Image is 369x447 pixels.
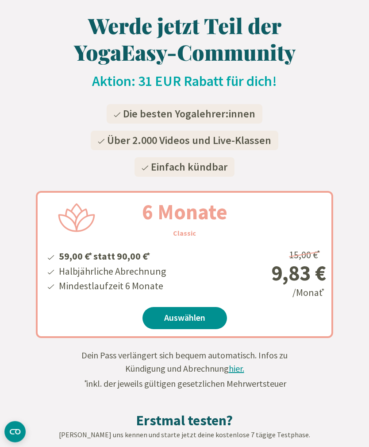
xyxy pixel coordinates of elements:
li: Mindestlaufzeit 6 Monate [58,279,166,294]
button: CMP-Widget öffnen [4,421,26,443]
a: Auswählen [142,307,227,330]
span: Über 2.000 Videos und Live-Klassen [107,134,271,148]
span: inkl. der jeweils gültigen gesetzlichen Mehrwertsteuer [83,378,286,389]
div: 9,83 € [220,263,326,284]
li: Halbjährliche Abrechnung [58,264,166,279]
span: hier. [229,363,244,374]
li: 59,00 € statt 90,00 € [58,248,166,264]
h2: 6 Monate [121,196,249,228]
span: Die besten Yogalehrer:innen [123,107,255,121]
div: Dein Pass verlängert sich bequem automatisch. Infos zu Kündigung und Abrechnung [74,349,295,391]
h1: Werde jetzt Teil der YogaEasy-Community [36,12,333,66]
span: Einfach kündbar [151,160,227,174]
h3: Classic [173,228,196,239]
span: 15,00 € [289,249,322,261]
div: /Monat [220,246,326,300]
